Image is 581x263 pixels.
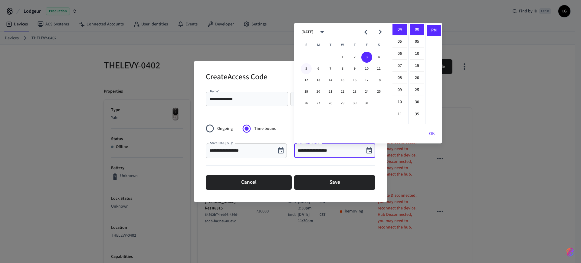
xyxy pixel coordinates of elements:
button: 31 [361,98,372,109]
li: 10 hours [392,97,407,108]
button: 7 [325,63,336,74]
button: 11 [373,63,384,74]
button: OK [422,127,442,141]
li: 20 minutes [410,72,424,84]
span: Time bound [254,126,277,132]
button: Next month [373,25,387,39]
button: Cancel [206,175,292,190]
button: 29 [337,98,348,109]
span: Thursday [349,39,360,51]
button: 8 [337,63,348,74]
li: 15 minutes [410,60,424,72]
li: 10 minutes [410,48,424,60]
span: Ongoing [217,126,233,132]
li: 6 hours [392,48,407,60]
label: End Date (CST) [298,141,320,145]
li: 30 minutes [410,97,424,108]
button: 5 [301,63,312,74]
ul: Select minutes [408,23,425,124]
button: 2 [349,52,360,63]
li: 40 minutes [410,121,424,132]
button: 1 [337,52,348,63]
button: 9 [349,63,360,74]
div: [DATE] [301,29,313,35]
li: 5 minutes [410,36,424,48]
button: calendar view is open, switch to year view [315,25,329,39]
button: 14 [325,75,336,86]
li: 5 hours [392,36,407,48]
li: 35 minutes [410,109,424,120]
button: 21 [325,86,336,97]
img: SeamLogoGradient.69752ec5.svg [566,247,574,257]
span: Sunday [301,39,312,51]
button: 4 [373,52,384,63]
li: 25 minutes [410,84,424,96]
button: 13 [313,75,324,86]
span: Monday [313,39,324,51]
li: 4 hours [392,24,407,35]
button: 22 [337,86,348,97]
button: 25 [373,86,384,97]
label: Start Date (CST) [210,141,233,145]
button: 18 [373,75,384,86]
button: 26 [301,98,312,109]
button: 28 [325,98,336,109]
button: 17 [361,75,372,86]
button: 12 [301,75,312,86]
button: Choose date, selected date is Oct 3, 2025 [275,145,287,157]
button: 16 [349,75,360,86]
button: 24 [361,86,372,97]
span: Saturday [373,39,384,51]
ul: Select hours [391,23,408,124]
h2: Create Access Code [206,68,268,87]
button: Previous month [359,25,373,39]
button: 6 [313,63,324,74]
span: Tuesday [325,39,336,51]
button: 23 [349,86,360,97]
li: 8 hours [392,72,407,84]
button: 30 [349,98,360,109]
button: 20 [313,86,324,97]
span: Friday [361,39,372,51]
button: Choose date, selected date is Oct 3, 2025 [363,145,375,157]
ul: Select meridiem [425,23,442,124]
label: Name [210,89,220,94]
li: 11 hours [392,109,407,120]
li: 9 hours [392,84,407,96]
li: PM [427,25,441,36]
button: 3 [361,52,372,63]
button: 15 [337,75,348,86]
button: 27 [313,98,324,109]
button: 19 [301,86,312,97]
li: 7 hours [392,60,407,72]
button: 10 [361,63,372,74]
button: Save [294,175,375,190]
span: Wednesday [337,39,348,51]
li: 0 minutes [410,24,424,35]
